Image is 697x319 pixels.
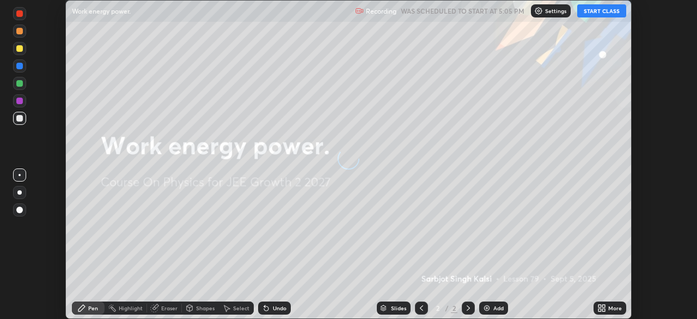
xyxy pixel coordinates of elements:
div: Shapes [196,305,215,311]
div: 2 [451,303,457,313]
div: Slides [391,305,406,311]
div: Add [493,305,504,311]
img: add-slide-button [482,304,491,312]
h5: WAS SCHEDULED TO START AT 5:05 PM [401,6,524,16]
img: recording.375f2c34.svg [355,7,364,15]
div: Eraser [161,305,178,311]
img: class-settings-icons [534,7,543,15]
div: Select [233,305,249,311]
div: Pen [88,305,98,311]
div: More [608,305,622,311]
p: Settings [545,8,566,14]
p: Work energy power. [72,7,131,15]
div: Highlight [119,305,143,311]
div: 2 [432,305,443,311]
div: Undo [273,305,286,311]
p: Recording [366,7,396,15]
button: START CLASS [577,4,626,17]
div: / [445,305,449,311]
